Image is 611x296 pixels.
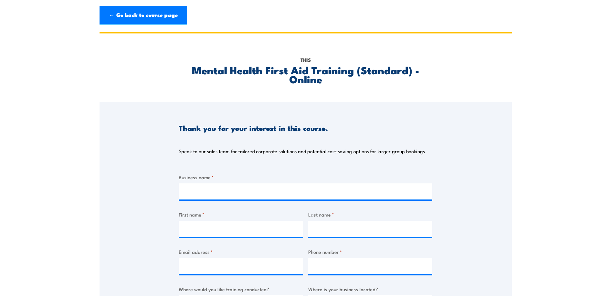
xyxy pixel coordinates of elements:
label: First name [179,211,303,218]
a: ← Go back to course page [100,6,187,25]
label: Business name [179,173,432,181]
label: Where is your business located? [308,285,433,293]
p: This [179,56,432,63]
label: Phone number [308,248,433,255]
h3: Thank you for your interest in this course. [179,124,328,132]
label: Where would you like training conducted? [179,285,303,293]
label: Email address [179,248,303,255]
p: Speak to our sales team for tailored corporate solutions and potential cost-saving options for la... [179,148,425,154]
h2: Mental Health First Aid Training (Standard) - Online [179,65,432,83]
label: Last name [308,211,433,218]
